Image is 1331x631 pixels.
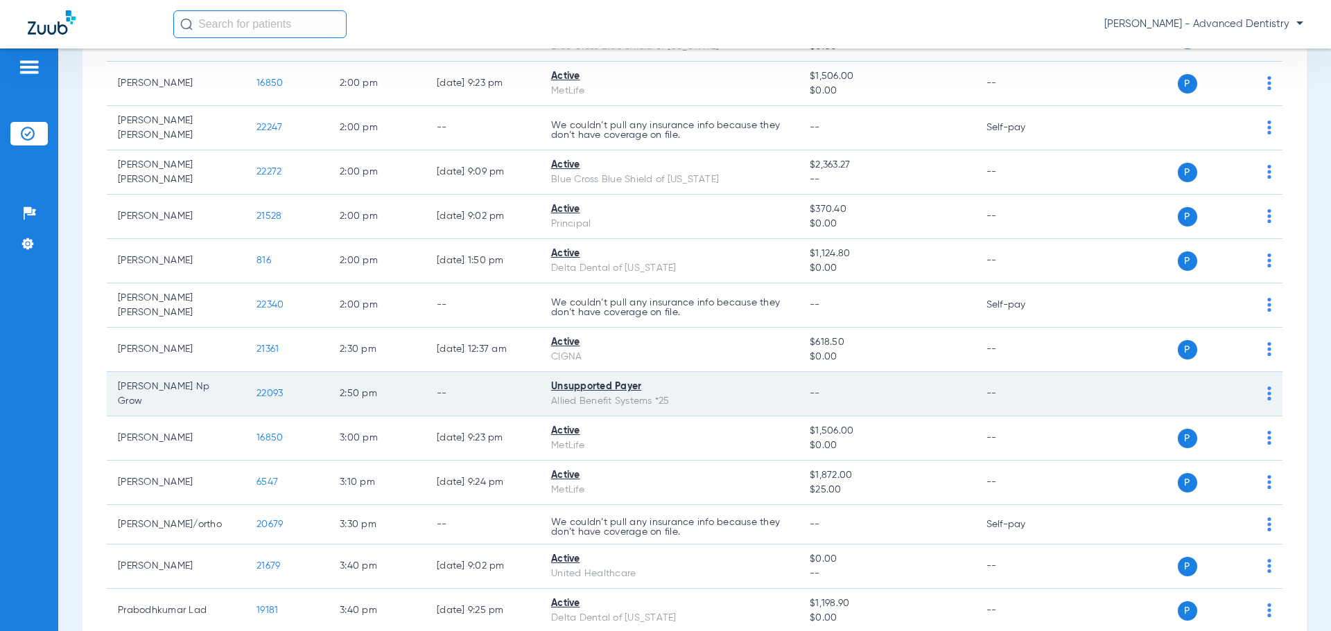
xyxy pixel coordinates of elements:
span: 6547 [256,477,278,487]
td: [PERSON_NAME] [PERSON_NAME] [107,283,245,328]
span: P [1178,473,1197,492]
span: $0.00 [810,261,964,276]
div: Active [551,552,788,567]
td: 2:00 PM [329,239,426,283]
td: -- [975,195,1069,239]
td: Self-pay [975,106,1069,150]
span: $1,506.00 [810,424,964,438]
span: 22247 [256,123,282,132]
td: 2:00 PM [329,106,426,150]
span: 22093 [256,389,283,398]
img: Search Icon [180,18,193,30]
span: $0.00 [810,438,964,453]
span: 816 [256,256,271,265]
span: $618.50 [810,335,964,350]
span: P [1178,429,1197,448]
td: -- [975,544,1069,589]
div: Delta Dental of [US_STATE] [551,611,788,625]
span: P [1178,557,1197,576]
span: -- [810,567,964,581]
img: group-dot-blue.svg [1267,517,1271,531]
img: group-dot-blue.svg [1267,76,1271,90]
div: Active [551,69,788,84]
p: We couldn’t pull any insurance info because they don’t have coverage on file. [551,517,788,537]
div: Blue Cross Blue Shield of [US_STATE] [551,172,788,187]
td: -- [975,328,1069,372]
span: P [1178,601,1197,621]
td: 2:00 PM [329,195,426,239]
span: 21528 [256,211,281,221]
div: Active [551,468,788,483]
td: 2:50 PM [329,372,426,416]
img: group-dot-blue.svg [1267,298,1271,312]
td: -- [426,283,540,328]
span: -- [810,123,820,132]
div: Active [551,247,788,261]
td: -- [975,150,1069,195]
td: 2:00 PM [329,283,426,328]
td: [PERSON_NAME] [PERSON_NAME] [107,106,245,150]
td: [PERSON_NAME] [PERSON_NAME] [107,150,245,195]
img: group-dot-blue.svg [1267,559,1271,573]
div: Active [551,202,788,217]
div: Active [551,158,788,172]
span: -- [810,519,820,529]
td: [PERSON_NAME] [107,544,245,589]
img: group-dot-blue.svg [1267,209,1271,223]
td: 2:00 PM [329,62,426,106]
td: -- [975,372,1069,416]
span: $2,363.27 [810,158,964,172]
div: Unsupported Payer [551,380,788,394]
td: -- [426,106,540,150]
span: $1,124.80 [810,247,964,261]
td: -- [975,62,1069,106]
div: United Healthcare [551,567,788,581]
td: [DATE] 9:02 PM [426,544,540,589]
span: $0.00 [810,552,964,567]
img: hamburger-icon [18,59,40,75]
div: Active [551,596,788,611]
span: $1,198.90 [810,596,964,611]
div: MetLife [551,483,788,497]
span: -- [810,172,964,187]
span: $0.00 [810,611,964,625]
td: [PERSON_NAME] Np Grow [107,372,245,416]
div: Principal [551,217,788,231]
img: group-dot-blue.svg [1267,121,1271,134]
td: 3:00 PM [329,416,426,461]
td: 3:40 PM [329,544,426,589]
td: -- [975,416,1069,461]
div: Delta Dental of [US_STATE] [551,261,788,276]
span: $0.00 [810,84,964,98]
td: [DATE] 9:24 PM [426,461,540,505]
span: 22340 [256,300,284,310]
td: 2:30 PM [329,328,426,372]
td: Self-pay [975,505,1069,544]
td: [PERSON_NAME] [107,461,245,505]
img: Zuub Logo [28,10,76,35]
td: -- [426,372,540,416]
div: CIGNA [551,350,788,364]
span: $25.00 [810,483,964,497]
img: group-dot-blue.svg [1267,431,1271,445]
td: [PERSON_NAME]/ortho [107,505,245,544]
td: [DATE] 9:23 PM [426,62,540,106]
td: [DATE] 12:37 AM [426,328,540,372]
span: [PERSON_NAME] - Advanced Dentistry [1104,17,1303,31]
td: [PERSON_NAME] [107,416,245,461]
td: 2:00 PM [329,150,426,195]
div: MetLife [551,438,788,453]
span: $0.00 [810,350,964,364]
div: MetLife [551,84,788,98]
div: Active [551,335,788,350]
p: We couldn’t pull any insurance info because they don’t have coverage on file. [551,121,788,140]
span: -- [810,300,820,310]
img: group-dot-blue.svg [1267,386,1271,400]
span: $1,872.00 [810,468,964,483]
span: $1,506.00 [810,69,964,84]
img: group-dot-blue.svg [1267,342,1271,356]
td: [DATE] 1:50 PM [426,239,540,283]
span: 19181 [256,605,278,615]
div: Allied Benefit Systems *25 [551,394,788,409]
span: P [1178,74,1197,94]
